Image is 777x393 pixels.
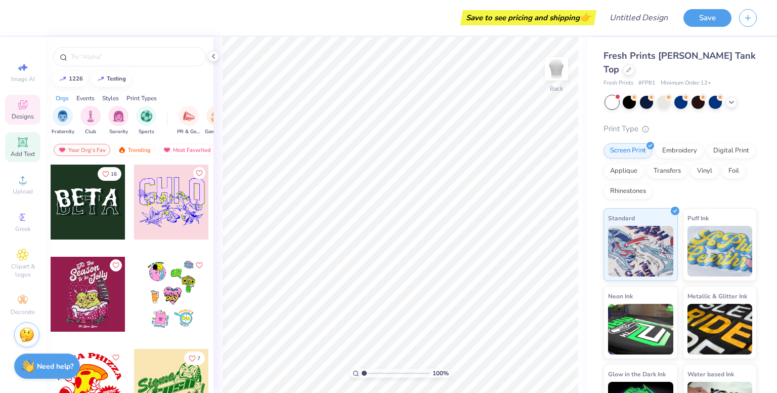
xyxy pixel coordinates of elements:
[141,110,152,122] img: Sports Image
[5,262,40,279] span: Clipart & logos
[193,259,205,271] button: Like
[57,110,68,122] img: Fraternity Image
[97,76,105,82] img: trend_line.gif
[608,304,673,355] img: Neon Ink
[56,94,69,103] div: Orgs
[52,106,74,136] div: filter for Fraternity
[109,128,128,136] span: Sorority
[158,144,215,156] div: Most Favorited
[603,164,644,179] div: Applique
[603,123,757,135] div: Print Type
[205,128,228,136] span: Game Day
[37,362,73,371] strong: Need help?
[110,259,122,271] button: Like
[603,50,756,75] span: Fresh Prints [PERSON_NAME] Tank Top
[193,167,205,179] button: Like
[52,128,74,136] span: Fraternity
[433,369,449,378] span: 100 %
[608,291,633,301] span: Neon Ink
[11,150,35,158] span: Add Text
[463,10,594,25] div: Save to see pricing and shipping
[707,143,756,159] div: Digital Print
[546,59,567,79] img: Back
[608,213,635,223] span: Standard
[69,76,83,82] div: 1226
[139,128,154,136] span: Sports
[550,84,563,93] div: Back
[53,71,88,87] button: 1226
[184,351,205,365] button: Like
[683,9,731,27] button: Save
[177,106,200,136] div: filter for PR & General
[85,128,96,136] span: Club
[608,226,673,277] img: Standard
[177,128,200,136] span: PR & General
[177,106,200,136] button: filter button
[102,94,119,103] div: Styles
[608,369,666,379] span: Glow in the Dark Ink
[656,143,704,159] div: Embroidery
[110,351,122,364] button: Like
[58,146,66,153] img: most_fav.gif
[205,106,228,136] div: filter for Game Day
[163,146,171,153] img: most_fav.gif
[76,94,95,103] div: Events
[108,106,128,136] div: filter for Sorority
[52,106,74,136] button: filter button
[661,79,711,88] span: Minimum Order: 12 +
[136,106,156,136] button: filter button
[687,213,709,223] span: Puff Ink
[91,71,131,87] button: testing
[113,144,155,156] div: Trending
[687,304,753,355] img: Metallic & Glitter Ink
[98,167,121,181] button: Like
[118,146,126,153] img: trending.gif
[687,291,747,301] span: Metallic & Glitter Ink
[15,225,31,233] span: Greek
[70,52,199,62] input: Try "Alpha"
[13,187,33,195] span: Upload
[107,76,126,82] div: testing
[205,106,228,136] button: filter button
[687,369,734,379] span: Water based Ink
[80,106,101,136] button: filter button
[126,94,157,103] div: Print Types
[647,164,687,179] div: Transfers
[211,110,223,122] img: Game Day Image
[111,172,117,177] span: 16
[59,76,67,82] img: trend_line.gif
[108,106,128,136] button: filter button
[603,143,653,159] div: Screen Print
[580,11,591,23] span: 👉
[603,184,653,199] div: Rhinestones
[11,75,35,83] span: Image AI
[183,110,195,122] img: PR & General Image
[54,144,110,156] div: Your Org's Fav
[638,79,656,88] span: # FP81
[136,106,156,136] div: filter for Sports
[113,110,124,122] img: Sorority Image
[12,112,34,121] span: Designs
[603,79,633,88] span: Fresh Prints
[601,8,676,28] input: Untitled Design
[197,356,200,361] span: 7
[690,164,719,179] div: Vinyl
[85,110,96,122] img: Club Image
[687,226,753,277] img: Puff Ink
[722,164,746,179] div: Foil
[11,308,35,316] span: Decorate
[80,106,101,136] div: filter for Club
